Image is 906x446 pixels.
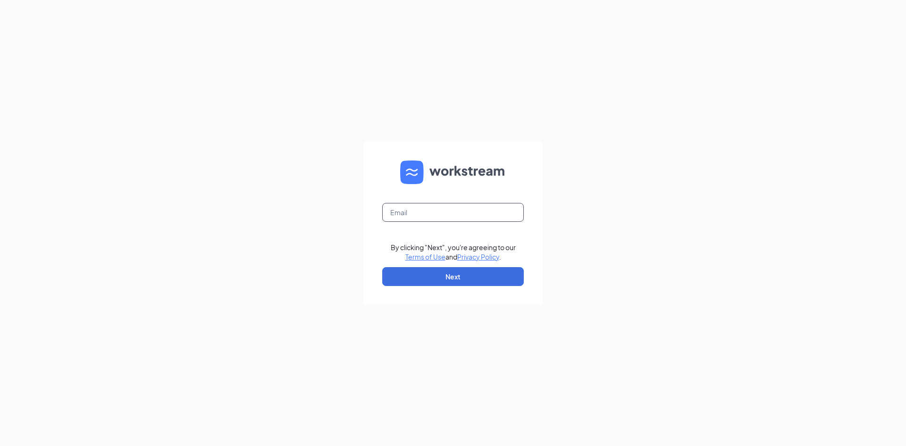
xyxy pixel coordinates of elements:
[457,252,499,261] a: Privacy Policy
[391,243,516,261] div: By clicking "Next", you're agreeing to our and .
[405,252,445,261] a: Terms of Use
[400,160,506,184] img: WS logo and Workstream text
[382,267,524,286] button: Next
[382,203,524,222] input: Email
